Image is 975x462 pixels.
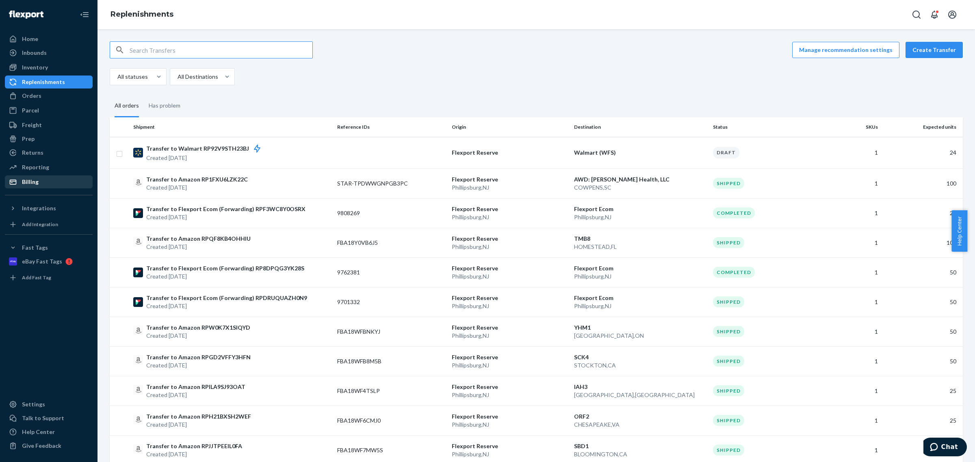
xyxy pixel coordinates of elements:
[713,445,744,456] div: Shipped
[5,271,93,284] a: Add Fast Tag
[177,73,178,81] input: All Destinations
[146,243,251,251] p: Created [DATE]
[792,42,899,58] button: Manage recommendation settings
[5,161,93,174] a: Reporting
[22,414,64,422] div: Talk to Support
[5,202,93,215] button: Integrations
[22,35,38,43] div: Home
[452,442,568,450] p: Flexport Reserve
[22,78,65,86] div: Replenishments
[574,184,706,192] p: COWPENS , SC
[824,317,881,346] td: 1
[5,46,93,59] a: Inbounds
[334,317,448,346] td: FBA18WFBNKYJ
[713,326,744,337] div: Shipped
[881,376,963,406] td: 25
[452,324,568,332] p: Flexport Reserve
[104,3,180,26] ol: breadcrumbs
[22,49,47,57] div: Inbounds
[22,274,51,281] div: Add Fast Tag
[881,137,963,168] td: 24
[146,353,251,361] p: Transfer to Amazon RPGD2VFFY3HFN
[713,207,755,218] div: Completed
[5,398,93,411] a: Settings
[146,144,269,154] p: Transfer to Walmart RP92V9STH23BJ
[452,243,568,251] p: Phillipsburg , NJ
[448,117,571,137] th: Origin
[146,302,307,310] p: Created [DATE]
[178,73,218,81] div: All Destinations
[574,302,706,310] p: Phillipsburg , NJ
[110,10,173,19] a: Replenishments
[944,6,960,23] button: Open account menu
[713,415,744,426] div: Shipped
[452,294,568,302] p: Flexport Reserve
[146,205,305,213] p: Transfer to Flexport Ecom (Forwarding) RPF3WC8Y0OSRX
[574,213,706,221] p: Phillipsburg , NJ
[5,425,93,438] a: Help Center
[22,178,39,186] div: Billing
[5,255,93,268] a: eBay Fast Tags
[452,383,568,391] p: Flexport Reserve
[146,272,304,281] p: Created [DATE]
[574,272,706,281] p: Phillipsburg , NJ
[5,241,93,254] button: Fast Tags
[824,168,881,198] td: 1
[574,235,706,243] p: TMB8
[5,104,93,117] a: Parcel
[574,264,706,272] p: Flexport Ecom
[574,412,706,421] p: ORF2
[881,406,963,435] td: 25
[146,383,245,391] p: Transfer to Amazon RPILA9SJ93OAT
[452,450,568,458] p: Phillipsburg , NJ
[22,221,58,228] div: Add Integration
[881,287,963,317] td: 50
[906,42,963,58] a: Create Transfer
[5,412,93,425] button: Talk to Support
[881,346,963,376] td: 50
[5,146,93,159] a: Returns
[22,92,41,100] div: Orders
[5,76,93,89] a: Replenishments
[824,287,881,317] td: 1
[713,147,739,158] div: Draft
[574,361,706,369] p: STOCKTON , CA
[146,175,248,184] p: Transfer to Amazon RP1FXU6LZK22C
[713,356,744,367] div: Shipped
[22,244,48,252] div: Fast Tags
[22,149,43,157] div: Returns
[574,149,706,157] p: Walmart (WFS)
[881,228,963,257] td: 100
[881,257,963,287] td: 50
[22,63,48,71] div: Inventory
[713,178,744,189] div: Shipped
[334,168,448,198] td: STAR-TPDWWGNPGB3PC
[146,450,242,458] p: Created [DATE]
[146,213,305,221] p: Created [DATE]
[146,294,307,302] p: Transfer to Flexport Ecom (Forwarding) RPDRUQUAZH0N9
[334,346,448,376] td: FBA18WFB8M5B
[452,391,568,399] p: Phillipsburg , NJ
[574,294,706,302] p: Flexport Ecom
[5,175,93,188] a: Billing
[452,272,568,281] p: Phillipsburg , NJ
[146,235,251,243] p: Transfer to Amazon RPQF8KB4OHHIU
[713,237,744,248] div: Shipped
[713,296,744,307] div: Shipped
[824,137,881,168] td: 1
[5,89,93,102] a: Orders
[146,324,250,332] p: Transfer to Amazon RPW0K7X1SIQYD
[452,205,568,213] p: Flexport Reserve
[146,264,304,272] p: Transfer to Flexport Ecom (Forwarding) RP8DPQG3YK28S
[951,210,967,252] span: Help Center
[452,149,568,157] p: Flexport Reserve
[22,257,62,266] div: eBay Fast Tags
[881,317,963,346] td: 50
[824,228,881,257] td: 1
[881,198,963,228] td: 24
[710,117,824,137] th: Status
[824,257,881,287] td: 1
[574,205,706,213] p: Flexport Ecom
[334,376,448,406] td: FBA18WF4TSLP
[824,376,881,406] td: 1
